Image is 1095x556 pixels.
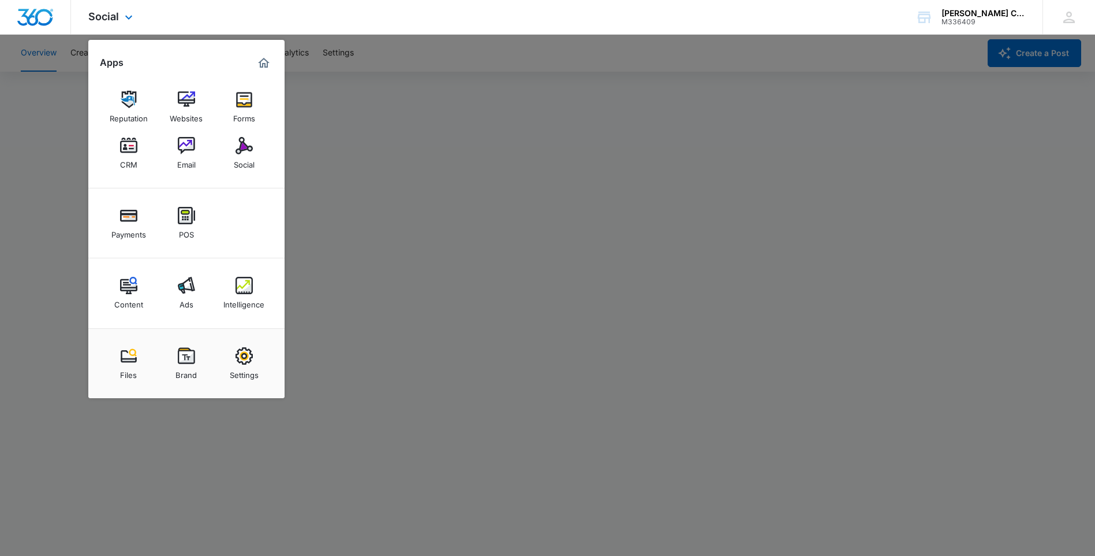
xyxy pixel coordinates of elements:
[165,85,208,129] a: Websites
[107,131,151,175] a: CRM
[165,131,208,175] a: Email
[120,154,137,169] div: CRM
[222,271,266,315] a: Intelligence
[255,54,273,72] a: Marketing 360® Dashboard
[234,154,255,169] div: Social
[100,57,124,68] h2: Apps
[107,271,151,315] a: Content
[180,294,193,309] div: Ads
[111,224,146,239] div: Payments
[107,201,151,245] a: Payments
[88,10,119,23] span: Social
[177,154,196,169] div: Email
[230,365,259,380] div: Settings
[165,201,208,245] a: POS
[120,365,137,380] div: Files
[107,85,151,129] a: Reputation
[179,224,194,239] div: POS
[233,108,255,123] div: Forms
[170,108,203,123] div: Websites
[941,9,1026,18] div: account name
[222,85,266,129] a: Forms
[165,342,208,386] a: Brand
[222,131,266,175] a: Social
[222,342,266,386] a: Settings
[175,365,197,380] div: Brand
[165,271,208,315] a: Ads
[114,294,143,309] div: Content
[223,294,264,309] div: Intelligence
[941,18,1026,26] div: account id
[110,108,148,123] div: Reputation
[107,342,151,386] a: Files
